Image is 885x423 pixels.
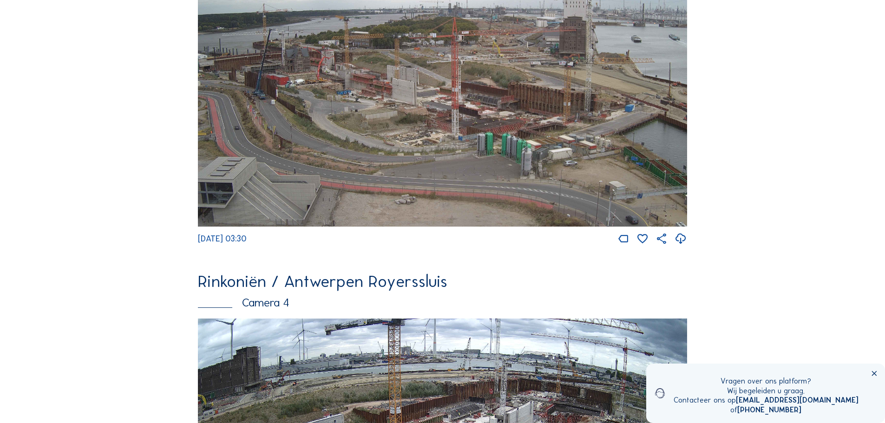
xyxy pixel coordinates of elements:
[674,405,859,415] div: of
[674,386,859,396] div: Wij begeleiden u graag.
[674,396,859,405] div: Contacteer ons op
[198,273,687,290] div: Rinkoniën / Antwerpen Royerssluis
[737,405,801,414] a: [PHONE_NUMBER]
[736,396,859,404] a: [EMAIL_ADDRESS][DOMAIN_NAME]
[655,377,665,410] img: operator
[674,377,859,386] div: Vragen over ons platform?
[198,234,247,244] span: [DATE] 03:30
[198,297,687,309] div: Camera 4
